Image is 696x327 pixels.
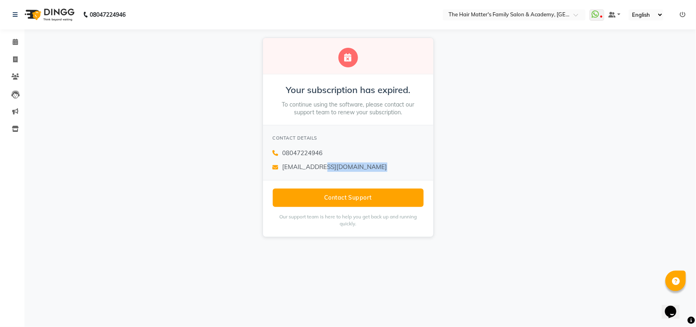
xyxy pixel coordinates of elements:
[90,3,126,26] b: 08047224946
[283,162,387,172] span: [EMAIL_ADDRESS][DOMAIN_NAME]
[21,3,77,26] img: logo
[273,189,424,207] button: Contact Support
[273,101,424,117] p: To continue using the software, please contact our support team to renew your subscription.
[273,135,318,141] span: CONTACT DETAILS
[283,149,323,158] span: 08047224946
[662,294,688,319] iframe: chat widget
[273,214,424,227] p: Our support team is here to help you get back up and running quickly.
[273,84,424,96] h2: Your subscription has expired.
